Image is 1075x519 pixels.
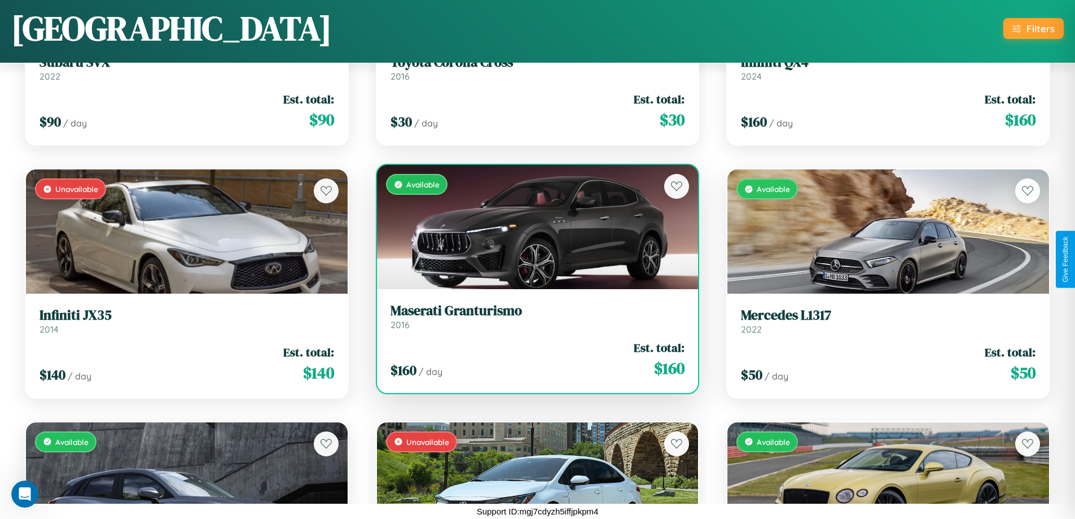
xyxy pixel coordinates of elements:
[1003,18,1064,39] button: Filters
[654,357,685,380] span: $ 160
[477,504,599,519] p: Support ID: mgj7cdyzh5iffjpkpm4
[283,344,334,360] span: Est. total:
[390,71,410,82] span: 2016
[757,184,790,194] span: Available
[390,361,416,380] span: $ 160
[390,303,685,330] a: Maserati Granturismo2016
[68,370,91,382] span: / day
[1061,237,1069,282] div: Give Feedback
[63,117,87,129] span: / day
[741,71,762,82] span: 2024
[309,108,334,131] span: $ 90
[741,307,1035,324] h3: Mercedes L1317
[390,54,685,82] a: Toyota Corolla Cross2016
[40,54,334,82] a: Subaru SVX2022
[406,437,449,447] span: Unavailable
[757,437,790,447] span: Available
[283,91,334,107] span: Est. total:
[303,361,334,384] span: $ 140
[390,319,410,330] span: 2016
[40,365,65,384] span: $ 140
[55,184,98,194] span: Unavailable
[390,112,412,131] span: $ 30
[985,91,1035,107] span: Est. total:
[419,366,442,377] span: / day
[741,112,767,131] span: $ 160
[741,307,1035,335] a: Mercedes L13172022
[390,54,685,71] h3: Toyota Corolla Cross
[660,108,685,131] span: $ 30
[1005,108,1035,131] span: $ 160
[741,324,762,335] span: 2022
[40,307,334,324] h3: Infiniti JX35
[55,437,89,447] span: Available
[406,180,440,189] span: Available
[634,339,685,356] span: Est. total:
[390,303,685,319] h3: Maserati Granturismo
[40,324,59,335] span: 2014
[985,344,1035,360] span: Est. total:
[769,117,793,129] span: / day
[414,117,438,129] span: / day
[11,481,38,508] iframe: Intercom live chat
[40,112,61,131] span: $ 90
[741,54,1035,82] a: Infiniti QX42024
[11,5,332,51] h1: [GEOGRAPHIC_DATA]
[40,71,60,82] span: 2022
[634,91,685,107] span: Est. total:
[40,54,334,71] h3: Subaru SVX
[741,365,762,384] span: $ 50
[1026,23,1055,34] div: Filters
[765,370,788,382] span: / day
[741,54,1035,71] h3: Infiniti QX4
[1011,361,1035,384] span: $ 50
[40,307,334,335] a: Infiniti JX352014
